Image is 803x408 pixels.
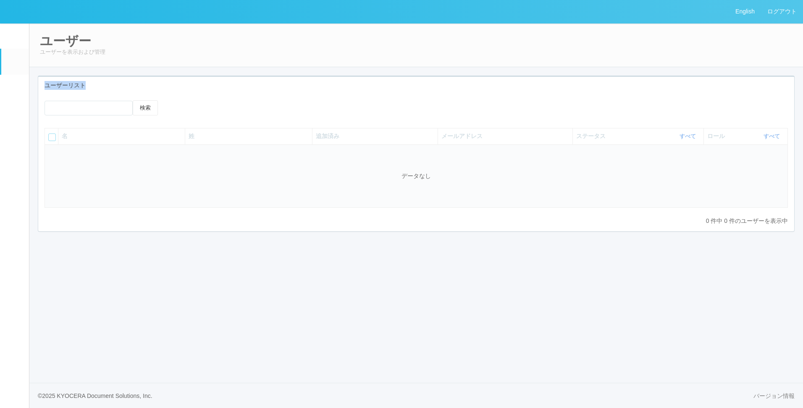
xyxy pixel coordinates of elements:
span: 名 [62,133,68,139]
h2: ユーザー [40,34,793,48]
a: すべて [764,133,782,139]
span: ステータス [576,132,608,141]
a: イベントログ [1,23,29,49]
a: アラート設定 [1,181,29,207]
div: ユーザーリスト [38,77,794,94]
a: パッケージ [1,104,29,130]
p: ユーザーを表示および管理 [40,48,793,56]
span: ロール [707,132,727,141]
p: 0 件中 0 件のユーザーを表示中 [706,217,788,225]
span: パスワードをリセット [189,100,204,115]
a: クライアントリンク [1,156,29,181]
a: バージョン情報 [753,392,795,400]
a: コンテンツプリント [1,207,29,233]
span: 追加済み [316,133,339,139]
button: すべて [761,132,784,141]
a: メンテナンス通知 [1,130,29,156]
span: 姓 [189,133,194,139]
a: ターミナル [1,75,29,104]
a: すべて [680,133,698,139]
button: 検索 [133,100,158,115]
span: © 2025 KYOCERA Document Solutions, Inc. [38,392,152,399]
a: ドキュメントを管理 [1,233,29,259]
button: すべて [677,132,700,141]
div: メールアドレス [441,132,569,141]
td: データなし [45,144,788,208]
a: ユーザー [1,49,29,74]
